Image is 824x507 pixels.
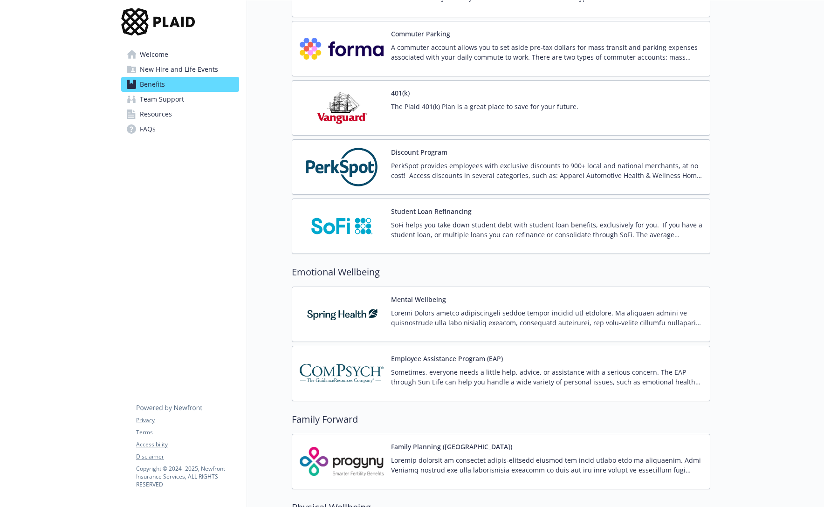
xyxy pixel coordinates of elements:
[136,465,239,488] p: Copyright © 2024 - 2025 , Newfront Insurance Services, ALL RIGHTS RESERVED
[300,147,384,187] img: PerkSpot carrier logo
[391,147,447,157] button: Discount Program
[391,102,578,111] p: The Plaid 401(k) Plan is a great place to save for your future.
[121,77,239,92] a: Benefits
[391,206,472,216] button: Student Loan Refinancing
[121,62,239,77] a: New Hire and Life Events
[300,442,384,481] img: Progyny carrier logo
[391,442,512,452] button: Family Planning ([GEOGRAPHIC_DATA])
[292,265,710,279] h2: Emotional Wellbeing
[300,29,384,69] img: Forma, Inc. carrier logo
[140,62,218,77] span: New Hire and Life Events
[391,29,450,39] button: Commuter Parking
[121,107,239,122] a: Resources
[391,42,702,62] p: A commuter account allows you to set aside pre-tax dollars for mass transit and parking expenses ...
[391,88,410,98] button: 401(k)
[300,88,384,128] img: Vanguard carrier logo
[140,107,172,122] span: Resources
[140,77,165,92] span: Benefits
[121,122,239,137] a: FAQs
[121,92,239,107] a: Team Support
[136,452,239,461] a: Disclaimer
[136,428,239,437] a: Terms
[391,220,702,240] p: SoFi helps you take down student debt with student loan benefits, exclusively for you. If you hav...
[136,440,239,449] a: Accessibility
[140,122,156,137] span: FAQs
[136,416,239,425] a: Privacy
[140,92,184,107] span: Team Support
[292,412,710,426] h2: Family Forward
[391,295,446,304] button: Mental Wellbeing
[140,47,168,62] span: Welcome
[391,161,702,180] p: PerkSpot provides employees with exclusive discounts to 900+ local and national merchants, at no ...
[300,206,384,246] img: SoFi carrier logo
[391,308,702,328] p: Loremi Dolors ametco adipiscingeli seddoe tempor incidid utl etdolore. Ma aliquaen admini ve quis...
[121,47,239,62] a: Welcome
[391,367,702,387] p: Sometimes, everyone needs a little help, advice, or assistance with a serious concern. The EAP th...
[300,354,384,393] img: ComPsych Corporation carrier logo
[391,455,702,475] p: Loremip dolorsit am consectet adipis-elitsedd eiusmod tem incid utlabo etdo ma aliquaenim. Admi V...
[300,295,384,334] img: Spring Health carrier logo
[391,354,503,363] button: Employee Assistance Program (EAP)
